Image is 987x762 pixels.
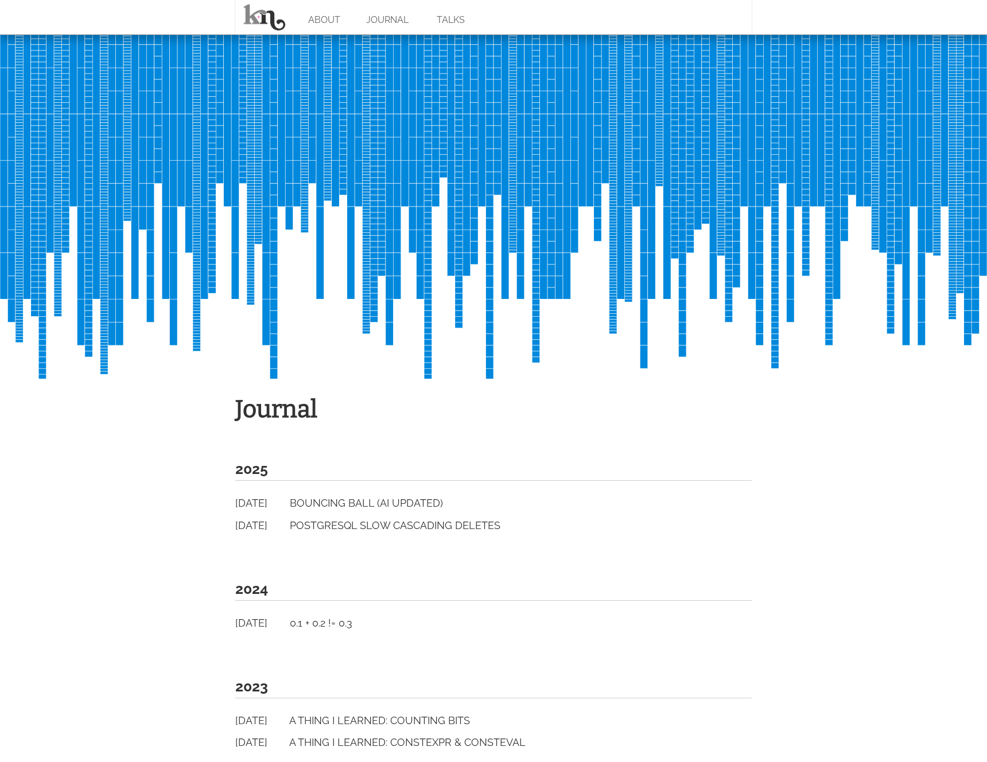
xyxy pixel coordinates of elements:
[235,734,287,751] a: [DATE]
[290,617,352,629] a: 0.1 + 0.2 != 0.3
[235,675,752,698] h2: 2023
[235,495,287,512] a: [DATE]
[289,736,526,748] a: A Thing I Learned: constexpr & consteval
[290,519,500,531] a: PostgreSQL Slow Cascading Deletes
[235,577,752,601] h2: 2024
[289,714,470,726] a: A Thing I Learned: counting bits
[235,713,287,729] a: [DATE]
[235,390,752,429] h1: Journal
[290,497,443,509] a: Bouncing Ball (AI Updated)
[235,615,287,632] a: [DATE]
[235,518,287,534] a: [DATE]
[235,457,752,481] h2: 2025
